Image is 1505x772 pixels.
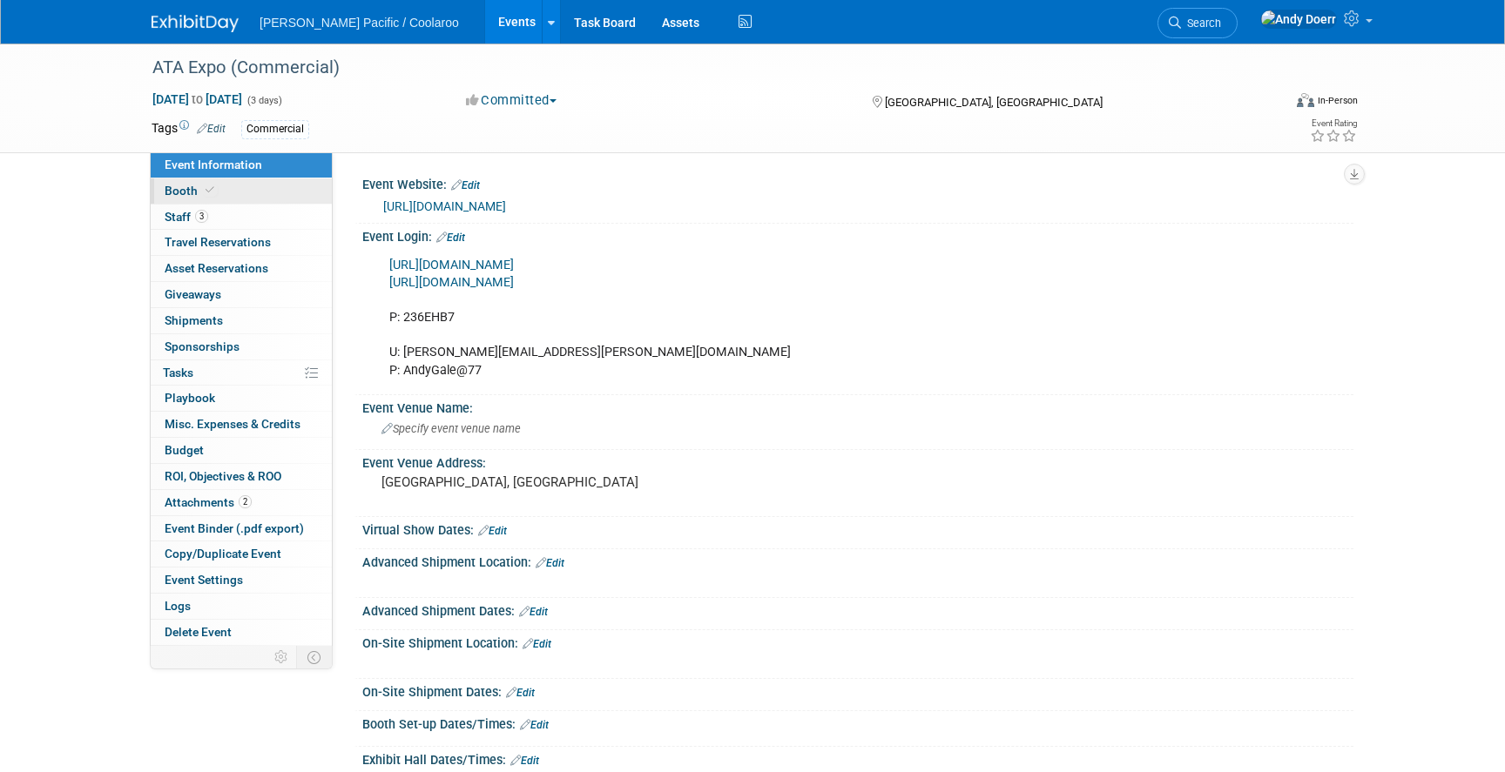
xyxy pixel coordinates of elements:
[151,152,332,178] a: Event Information
[267,646,297,668] td: Personalize Event Tab Strip
[297,646,333,668] td: Toggle Event Tabs
[520,719,549,731] a: Edit
[260,16,459,30] span: [PERSON_NAME] Pacific / Coolaroo
[519,606,548,618] a: Edit
[362,598,1353,621] div: Advanced Shipment Dates:
[165,495,252,509] span: Attachments
[451,179,480,191] a: Edit
[239,495,252,508] span: 2
[151,256,332,281] a: Asset Reservations
[151,282,332,307] a: Giveaways
[362,171,1353,194] div: Event Website:
[151,567,332,593] a: Event Settings
[165,599,191,613] span: Logs
[165,339,240,353] span: Sponsorships
[362,747,1353,769] div: Exhibit Hall Dates/Times:
[165,313,223,327] span: Shipments
[151,178,332,204] a: Booth
[165,210,208,224] span: Staff
[506,687,535,699] a: Edit
[197,123,226,135] a: Edit
[151,205,332,230] a: Staff3
[165,443,204,457] span: Budget
[152,119,226,139] td: Tags
[151,620,332,645] a: Delete Event
[165,184,218,198] span: Booth
[1157,8,1238,38] a: Search
[165,158,262,171] span: Event Information
[195,210,208,223] span: 3
[362,395,1353,417] div: Event Venue Name:
[362,517,1353,540] div: Virtual Show Dates:
[536,557,564,569] a: Edit
[523,638,551,650] a: Edit
[151,541,332,567] a: Copy/Duplicate Event
[151,230,332,255] a: Travel Reservations
[189,92,206,106] span: to
[381,474,756,490] pre: [GEOGRAPHIC_DATA], [GEOGRAPHIC_DATA]
[1178,91,1358,117] div: Event Format
[1260,10,1337,29] img: Andy Doerr
[478,525,507,537] a: Edit
[460,91,564,110] button: Committed
[165,417,300,431] span: Misc. Expenses & Credits
[510,755,539,767] a: Edit
[151,464,332,489] a: ROI, Objectives & ROO
[381,422,521,435] span: Specify event venue name
[1317,94,1358,107] div: In-Person
[165,261,268,275] span: Asset Reservations
[146,52,1255,84] div: ATA Expo (Commercial)
[151,594,332,619] a: Logs
[151,360,332,386] a: Tasks
[165,287,221,301] span: Giveaways
[1297,93,1314,107] img: Format-Inperson.png
[165,391,215,405] span: Playbook
[362,549,1353,572] div: Advanced Shipment Location:
[1181,17,1221,30] span: Search
[151,308,332,333] a: Shipments
[885,96,1103,109] span: [GEOGRAPHIC_DATA], [GEOGRAPHIC_DATA]
[165,547,281,561] span: Copy/Duplicate Event
[383,199,506,213] a: [URL][DOMAIN_NAME]
[362,679,1353,702] div: On-Site Shipment Dates:
[151,490,332,515] a: Attachments2
[165,521,304,535] span: Event Binder (.pdf export)
[151,516,332,541] a: Event Binder (.pdf export)
[389,275,514,290] a: [URL][DOMAIN_NAME]
[362,450,1353,472] div: Event Venue Address:
[362,630,1353,653] div: On-Site Shipment Location:
[165,625,232,639] span: Delete Event
[377,248,1162,388] div: P: 236EHB7 U: [PERSON_NAME][EMAIL_ADDRESS][PERSON_NAME][DOMAIN_NAME] P: AndyGale@77
[165,469,281,483] span: ROI, Objectives & ROO
[362,711,1353,734] div: Booth Set-up Dates/Times:
[151,386,332,411] a: Playbook
[389,258,514,272] a: [URL][DOMAIN_NAME]
[436,232,465,244] a: Edit
[206,185,214,195] i: Booth reservation complete
[1310,119,1357,128] div: Event Rating
[151,412,332,437] a: Misc. Expenses & Credits
[152,15,239,32] img: ExhibitDay
[151,334,332,359] a: Sponsorships
[362,224,1353,246] div: Event Login:
[246,95,282,106] span: (3 days)
[151,438,332,463] a: Budget
[165,573,243,587] span: Event Settings
[241,120,309,138] div: Commercial
[165,235,271,249] span: Travel Reservations
[163,366,193,379] span: Tasks
[152,91,243,107] span: [DATE] [DATE]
